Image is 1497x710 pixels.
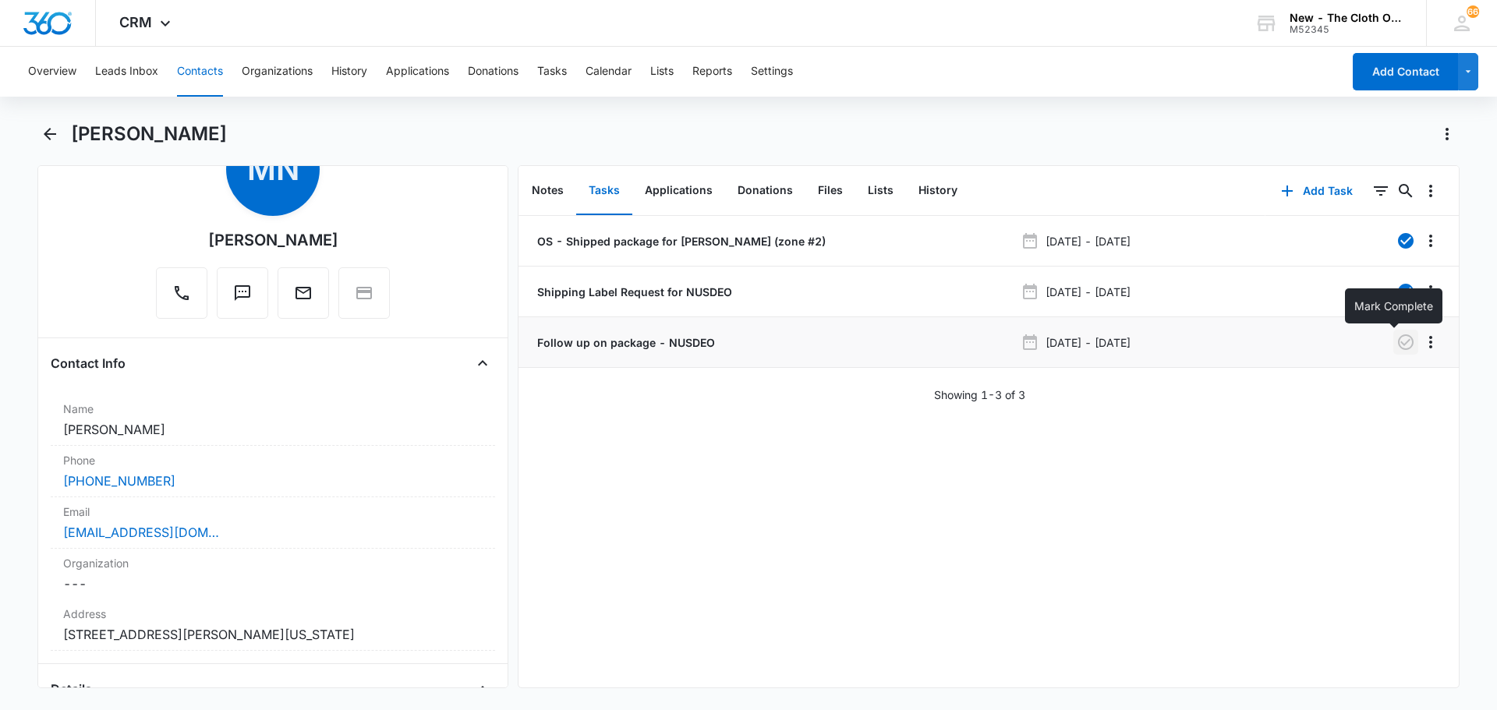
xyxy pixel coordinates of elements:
[934,387,1025,403] p: Showing 1-3 of 3
[537,47,567,97] button: Tasks
[1418,228,1443,253] button: Overflow Menu
[63,555,483,571] label: Organization
[95,47,158,97] button: Leads Inbox
[63,452,483,468] label: Phone
[692,47,732,97] button: Reports
[331,47,367,97] button: History
[63,420,483,439] dd: [PERSON_NAME]
[51,680,92,698] h4: Details
[51,599,495,651] div: Address[STREET_ADDRESS][PERSON_NAME][US_STATE]
[1368,178,1393,203] button: Filters
[63,625,483,644] dd: [STREET_ADDRESS][PERSON_NAME][US_STATE]
[906,167,970,215] button: History
[278,267,329,319] button: Email
[63,401,483,417] label: Name
[217,291,268,305] a: Text
[63,472,175,490] a: [PHONE_NUMBER]
[1046,233,1131,249] p: [DATE] - [DATE]
[1467,5,1479,18] div: notifications count
[63,503,483,520] label: Email
[63,523,219,542] a: [EMAIL_ADDRESS][DOMAIN_NAME]
[855,167,906,215] button: Lists
[63,606,483,622] label: Address
[386,47,449,97] button: Applications
[51,549,495,599] div: Organization---
[119,14,152,30] span: CRM
[208,228,338,252] div: [PERSON_NAME]
[586,47,632,97] button: Calendar
[1046,284,1131,300] p: [DATE] - [DATE]
[725,167,805,215] button: Donations
[1393,178,1418,203] button: Search...
[1265,172,1368,210] button: Add Task
[63,574,483,593] dd: ---
[177,47,223,97] button: Contacts
[632,167,725,215] button: Applications
[470,676,495,701] button: Close
[519,167,576,215] button: Notes
[1435,122,1460,147] button: Actions
[51,354,126,373] h4: Contact Info
[470,351,495,376] button: Close
[51,394,495,446] div: Name[PERSON_NAME]
[1290,12,1403,24] div: account name
[242,47,313,97] button: Organizations
[156,291,207,305] a: Call
[468,47,518,97] button: Donations
[1418,330,1443,355] button: Overflow Menu
[805,167,855,215] button: Files
[534,233,826,249] a: OS - Shipped package for [PERSON_NAME] (zone #2)
[534,334,715,351] a: Follow up on package - NUSDEO
[576,167,632,215] button: Tasks
[534,284,732,300] a: Shipping Label Request for NUSDEO
[1046,334,1131,351] p: [DATE] - [DATE]
[1418,178,1443,203] button: Overflow Menu
[51,497,495,549] div: Email[EMAIL_ADDRESS][DOMAIN_NAME]
[1418,279,1443,304] button: Overflow Menu
[278,291,329,305] a: Email
[51,446,495,497] div: Phone[PHONE_NUMBER]
[71,122,227,146] h1: [PERSON_NAME]
[37,122,62,147] button: Back
[751,47,793,97] button: Settings
[1290,24,1403,35] div: account id
[217,267,268,319] button: Text
[1345,288,1442,323] div: Mark Complete
[28,47,76,97] button: Overview
[1467,5,1479,18] span: 66
[1353,53,1458,90] button: Add Contact
[226,122,320,216] span: MN
[156,267,207,319] button: Call
[650,47,674,97] button: Lists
